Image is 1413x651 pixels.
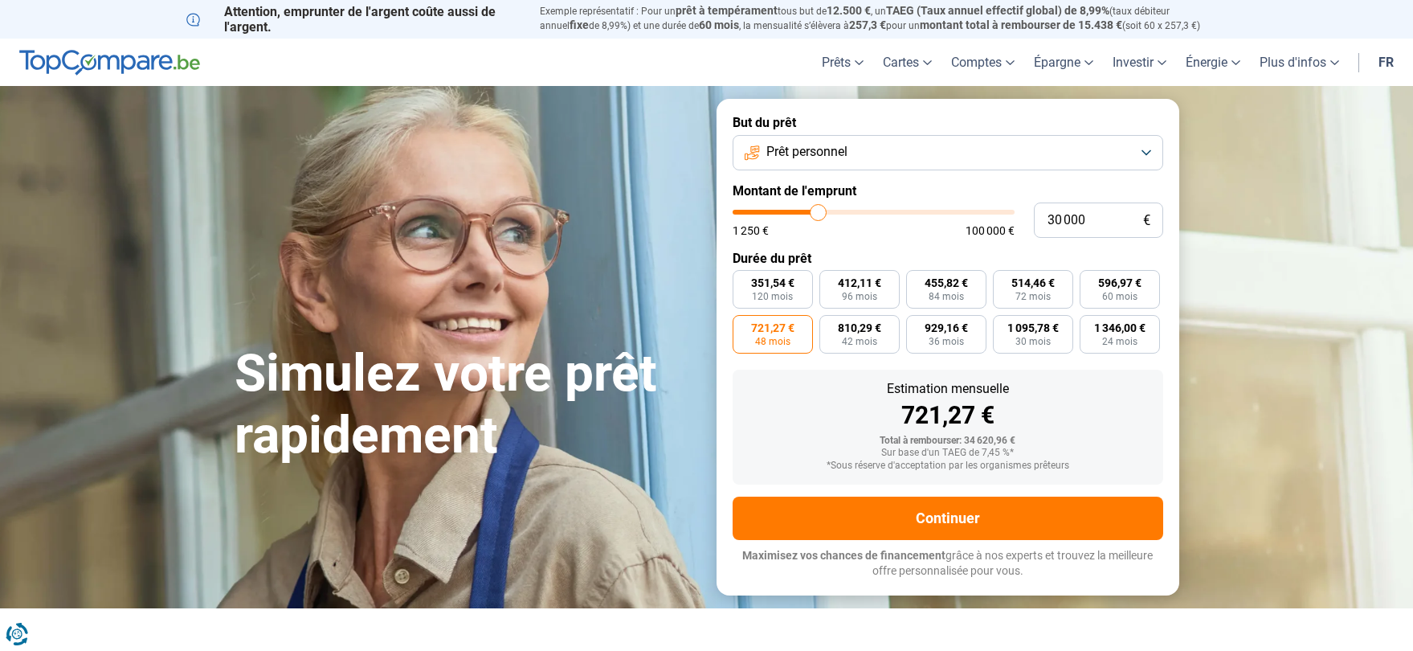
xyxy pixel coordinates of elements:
span: 12.500 € [827,4,871,17]
span: € [1143,214,1150,227]
span: 24 mois [1102,337,1137,346]
span: 721,27 € [751,322,794,334]
div: *Sous réserve d'acceptation par les organismes prêteurs [745,461,1150,472]
button: Continuer [733,497,1163,540]
p: grâce à nos experts et trouvez la meilleure offre personnalisée pour vous. [733,548,1163,579]
span: TAEG (Taux annuel effectif global) de 8,99% [886,4,1109,17]
a: Cartes [873,39,941,86]
span: 1 250 € [733,225,769,236]
span: 42 mois [842,337,877,346]
div: Total à rembourser: 34 620,96 € [745,436,1150,447]
a: Comptes [941,39,1024,86]
span: 48 mois [755,337,790,346]
span: montant total à rembourser de 15.438 € [920,18,1122,31]
span: prêt à tempérament [676,4,778,17]
span: 84 mois [929,292,964,301]
label: Durée du prêt [733,251,1163,266]
span: 96 mois [842,292,877,301]
a: Plus d'infos [1250,39,1349,86]
span: 120 mois [752,292,793,301]
img: TopCompare [19,50,200,76]
div: 721,27 € [745,403,1150,428]
div: Estimation mensuelle [745,383,1150,395]
span: Maximisez vos chances de financement [742,549,945,562]
span: 596,97 € [1098,277,1141,289]
span: 30 mois [1015,337,1051,346]
p: Attention, emprunter de l'argent coûte aussi de l'argent. [186,4,521,35]
a: Épargne [1024,39,1103,86]
span: 36 mois [929,337,964,346]
span: 72 mois [1015,292,1051,301]
span: 810,29 € [838,322,881,334]
label: But du prêt [733,115,1163,130]
a: Énergie [1176,39,1250,86]
div: Sur base d'un TAEG de 7,45 %* [745,448,1150,459]
span: 351,54 € [751,277,794,289]
a: fr [1369,39,1403,86]
span: 455,82 € [925,277,968,289]
span: 929,16 € [925,322,968,334]
span: 412,11 € [838,277,881,289]
span: 1 095,78 € [1007,322,1059,334]
h1: Simulez votre prêt rapidement [235,343,697,467]
span: Prêt personnel [766,143,847,161]
a: Prêts [812,39,873,86]
span: fixe [570,18,589,31]
span: 257,3 € [849,18,886,31]
span: 514,46 € [1011,277,1055,289]
button: Prêt personnel [733,135,1163,170]
span: 100 000 € [966,225,1015,236]
a: Investir [1103,39,1176,86]
p: Exemple représentatif : Pour un tous but de , un (taux débiteur annuel de 8,99%) et une durée de ... [540,4,1227,33]
span: 1 346,00 € [1094,322,1146,334]
span: 60 mois [699,18,739,31]
span: 60 mois [1102,292,1137,301]
label: Montant de l'emprunt [733,183,1163,199]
